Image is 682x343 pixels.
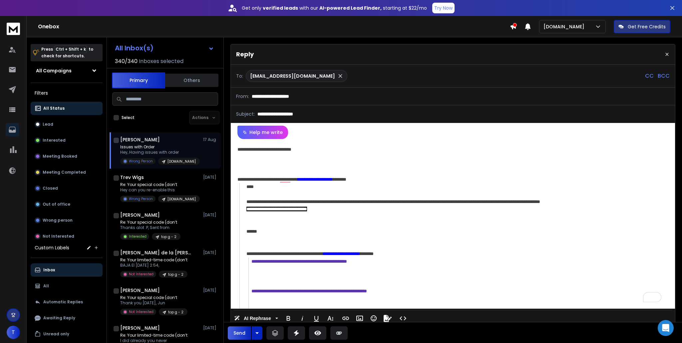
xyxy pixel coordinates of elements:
[43,138,66,143] p: Interested
[43,331,69,337] p: Unread only
[31,182,103,195] button: Closed
[236,111,255,117] p: Subject:
[43,170,86,175] p: Meeting Completed
[7,326,20,339] button: T
[122,115,135,120] label: Select
[203,325,218,331] p: [DATE]
[120,325,160,331] h1: [PERSON_NAME]
[31,230,103,243] button: Not Interested
[120,263,187,268] p: BAJA El [DATE] 2:54,
[43,267,55,273] p: Inbox
[120,225,180,230] p: Thanks alot :P, Sent from
[228,326,251,340] button: Send
[31,166,103,179] button: Meeting Completed
[250,73,335,79] p: [EMAIL_ADDRESS][DOMAIN_NAME]
[35,244,69,251] h3: Custom Labels
[43,218,73,223] p: Wrong person
[31,327,103,341] button: Unread only
[43,315,75,321] p: Awaiting Reply
[129,272,154,277] p: Not Interested
[203,137,218,142] p: 17 Aug
[31,214,103,227] button: Wrong person
[658,72,670,80] p: BCC
[110,41,219,55] button: All Inbox(s)
[543,23,587,30] p: [DOMAIN_NAME]
[367,312,380,325] button: Emoticons
[55,45,87,53] span: Ctrl + Shift + k
[129,159,153,164] p: Wrong Person
[165,73,218,88] button: Others
[31,134,103,147] button: Interested
[31,88,103,98] h3: Filters
[31,263,103,277] button: Inbox
[43,283,49,289] p: All
[120,144,200,150] p: Issues with Order
[120,174,144,181] h1: Trev Wigs
[43,234,74,239] p: Not Interested
[43,202,70,207] p: Out of office
[310,312,323,325] button: Underline (Ctrl+U)
[129,196,153,201] p: Wrong Person
[115,57,138,65] span: 340 / 340
[658,320,674,336] div: Open Intercom Messenger
[31,102,103,115] button: All Status
[263,5,298,11] strong: verified leads
[31,279,103,293] button: All
[381,312,394,325] button: Signature
[31,295,103,309] button: Automatic Replies
[319,5,382,11] strong: AI-powered Lead Finder,
[296,312,309,325] button: Italic (Ctrl+I)
[43,299,83,305] p: Automatic Replies
[120,187,200,193] p: Hey can you re-enable this
[628,23,666,30] p: Get Free Credits
[120,249,193,256] h1: [PERSON_NAME] de la [PERSON_NAME]
[282,312,295,325] button: Bold (Ctrl+B)
[236,50,254,59] p: Reply
[339,312,352,325] button: Insert Link (Ctrl+K)
[43,122,53,127] p: Lead
[237,126,288,139] button: Help me write
[120,300,187,306] p: Thank you [DATE], Jun
[120,333,200,338] p: Re: Your limited-time code (don’t
[120,212,160,218] h1: [PERSON_NAME]
[112,72,165,88] button: Primary
[120,295,187,300] p: Re: Your special code (don’t
[31,150,103,163] button: Meeting Booked
[31,198,103,211] button: Out of office
[203,212,218,218] p: [DATE]
[614,20,670,33] button: Get Free Credits
[203,288,218,293] p: [DATE]
[31,64,103,77] button: All Campaigns
[236,73,243,79] p: To:
[203,175,218,180] p: [DATE]
[43,106,65,111] p: All Status
[236,93,249,100] p: From:
[231,139,675,309] div: To enrich screen reader interactions, please activate Accessibility in Grammarly extension settings
[115,45,154,51] h1: All Inbox(s)
[120,257,187,263] p: Re: Your limited-time code (don’t
[324,312,337,325] button: More Text
[397,312,409,325] button: Code View
[645,72,654,80] p: CC
[38,23,510,31] h1: Onebox
[353,312,366,325] button: Insert Image (Ctrl+P)
[120,150,200,155] p: Hey, Having issues with order
[31,118,103,131] button: Lead
[41,46,93,59] p: Press to check for shortcuts.
[168,197,196,202] p: [DOMAIN_NAME]
[168,159,196,164] p: [DOMAIN_NAME]
[233,312,279,325] button: AI Rephrase
[203,250,218,255] p: [DATE]
[120,220,180,225] p: Re: Your special code (don’t
[432,3,455,13] button: Try Now
[242,316,272,321] span: AI Rephrase
[43,154,77,159] p: Meeting Booked
[7,23,20,35] img: logo
[139,57,183,65] h3: Inboxes selected
[36,67,72,74] h1: All Campaigns
[120,182,200,187] p: Re: Your special code (don’t
[43,186,58,191] p: Closed
[31,311,103,325] button: Awaiting Reply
